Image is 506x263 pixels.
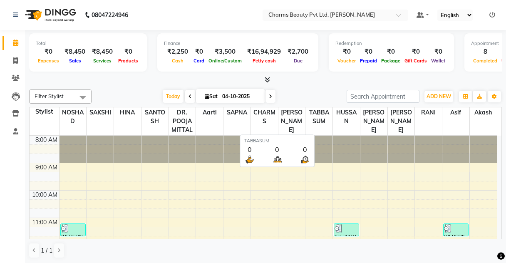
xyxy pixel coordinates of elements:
[169,107,196,135] span: DR. POOJA MITTAL
[35,93,64,99] span: Filter Stylist
[347,90,419,103] input: Search Appointment
[284,47,312,57] div: ₹2,700
[278,107,305,135] span: [PERSON_NAME]
[223,107,251,118] span: SAPNA
[471,47,499,57] div: 8
[471,58,499,64] span: Completed
[36,58,61,64] span: Expenses
[60,107,87,127] span: NOSHAD
[402,47,429,57] div: ₹0
[164,47,191,57] div: ₹2,250
[163,90,184,103] span: Today
[191,47,206,57] div: ₹0
[251,107,278,127] span: CHARMS
[21,3,78,27] img: logo
[402,58,429,64] span: Gift Cards
[379,47,402,57] div: ₹0
[358,47,379,57] div: ₹0
[61,47,89,57] div: ₹8,450
[30,218,59,227] div: 11:00 AM
[91,58,114,64] span: Services
[333,107,360,127] span: HUSSAN
[272,154,283,164] img: queue.png
[424,91,453,102] button: ADD NEW
[116,58,140,64] span: Products
[442,107,469,118] span: Asif
[244,154,255,164] img: serve.png
[444,224,468,236] div: [PERSON_NAME], TK04, 11:15 AM-11:45 AM, Hair Styling For [DEMOGRAPHIC_DATA] - Head Wash
[141,107,169,127] span: SANTOSH
[220,90,261,103] input: 2025-10-04
[334,224,359,236] div: [PERSON_NAME], TK03, 11:15 AM-11:45 AM, Services For [DEMOGRAPHIC_DATA] - Hair Cut
[358,58,379,64] span: Prepaid
[300,144,310,154] div: 0
[251,58,278,64] span: Petty cash
[272,144,283,154] div: 0
[335,47,358,57] div: ₹0
[427,93,451,99] span: ADD NEW
[206,58,244,64] span: Online/Custom
[292,58,305,64] span: Due
[36,40,140,47] div: Total
[30,107,59,116] div: Stylist
[379,58,402,64] span: Package
[89,47,116,57] div: ₹8,450
[61,224,85,236] div: [PERSON_NAME], TK02, 11:15 AM-11:45 AM, Hair Colour - Root Touch Up (Base Color Shade 1 To 5) (12...
[92,3,128,27] b: 08047224946
[34,163,59,172] div: 9:00 AM
[429,58,447,64] span: Wallet
[30,191,59,199] div: 10:00 AM
[34,136,59,144] div: 8:00 AM
[429,47,447,57] div: ₹0
[244,137,310,144] div: TABBASUM
[116,47,140,57] div: ₹0
[360,107,387,135] span: [PERSON_NAME]
[114,107,141,118] span: HINA
[335,40,447,47] div: Redemption
[196,107,223,118] span: Aarti
[388,107,415,135] span: [PERSON_NAME]
[191,58,206,64] span: Card
[244,144,255,154] div: 0
[170,58,186,64] span: Cash
[87,107,114,118] span: SAKSHI
[36,47,61,57] div: ₹0
[470,107,497,118] span: Akash
[206,47,244,57] div: ₹3,500
[415,107,442,118] span: RANI
[67,58,83,64] span: Sales
[244,47,284,57] div: ₹16,94,929
[305,107,332,127] span: TABBASUM
[300,154,310,164] img: wait_time.png
[41,246,52,255] span: 1 / 1
[164,40,312,47] div: Finance
[335,58,358,64] span: Voucher
[203,93,220,99] span: Sat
